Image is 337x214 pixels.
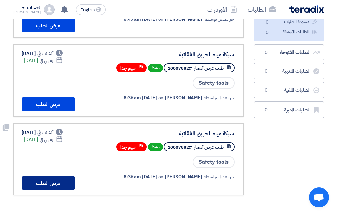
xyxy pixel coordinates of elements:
div: [DATE] [24,136,63,143]
button: عرض الطلب [22,97,75,111]
span: English [80,8,95,12]
span: أنشئت في [37,50,53,57]
span: Safety tools [193,156,235,168]
span: #10007882 [168,65,192,71]
span: [PERSON_NAME] [165,94,202,101]
img: Teradix logo [289,5,324,13]
span: [DATE] 8:36 am [124,173,157,180]
a: الطلبات المنتهية0 [254,63,324,79]
span: Safety tools [193,77,235,89]
div: شبكة مياة الحريق التلقائية [101,52,234,58]
div: [DATE] [22,129,63,136]
span: نشط [148,64,163,72]
span: مهم جدا [120,65,136,71]
div: [DATE] [22,50,63,57]
span: 0 [262,49,270,56]
a: الطلبات المفتوحة0 [254,44,324,61]
a: مسودة الطلبات [258,17,320,27]
span: نشط [148,143,163,151]
span: طلب عرض أسعار [194,65,224,71]
button: English [76,4,106,15]
button: عرض الطلب [22,176,75,190]
span: 0 [263,19,271,26]
span: ينتهي في [40,136,53,143]
span: مهم جدا [120,144,136,150]
span: 0 [262,106,270,113]
div: [DATE] [24,57,63,64]
a: الطلبات المميزة0 [254,101,324,118]
div: Open chat [309,187,329,207]
a: الأوردرات [202,2,242,17]
span: اخر تعديل بواسطه [204,173,235,180]
div: الحساب [27,5,41,11]
span: ينتهي في [40,57,53,64]
a: الطلبات الملغية0 [254,82,324,98]
a: الطلبات [242,2,281,17]
div: شبكة مياة الحريق التلقائية [101,131,234,137]
span: 0 [262,87,270,94]
span: on [158,173,164,180]
span: [PERSON_NAME] [165,173,202,180]
div: [PERSON_NAME] [13,10,42,14]
span: 0 [263,29,271,36]
span: on [158,94,164,101]
span: طلب عرض أسعار [194,144,224,150]
a: الطلبات المؤرشفة [258,27,320,37]
button: عرض الطلب [22,19,75,32]
span: [DATE] 8:36 am [124,94,157,101]
span: اخر تعديل بواسطه [204,94,235,101]
span: أنشئت في [37,129,53,136]
span: #10007882 [168,144,192,150]
img: profile_test.png [44,4,55,15]
span: 0 [262,68,270,75]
